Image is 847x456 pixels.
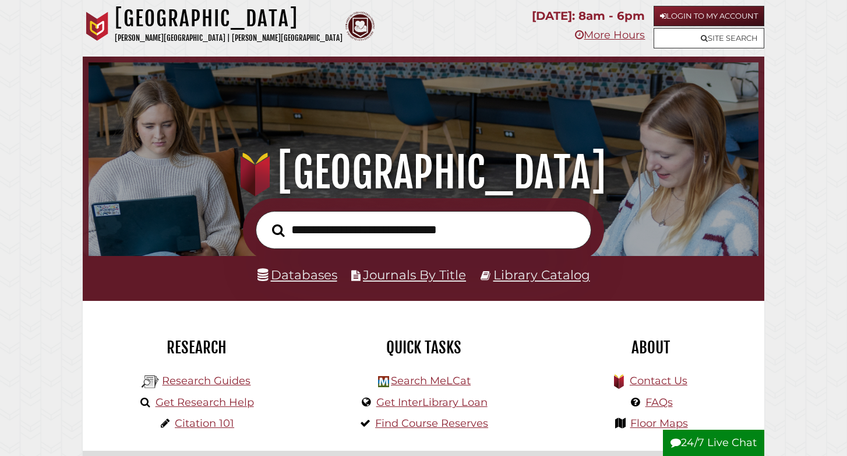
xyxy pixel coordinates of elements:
[91,338,301,357] h2: Research
[156,396,254,409] a: Get Research Help
[345,12,375,41] img: Calvin Theological Seminary
[378,376,389,387] img: Hekman Library Logo
[630,374,687,387] a: Contact Us
[257,267,337,282] a: Databases
[363,267,466,282] a: Journals By Title
[546,338,756,357] h2: About
[266,220,291,240] button: Search
[101,147,746,198] h1: [GEOGRAPHIC_DATA]
[376,396,488,409] a: Get InterLibrary Loan
[630,417,688,430] a: Floor Maps
[391,374,471,387] a: Search MeLCat
[115,6,343,31] h1: [GEOGRAPHIC_DATA]
[575,29,645,41] a: More Hours
[115,31,343,45] p: [PERSON_NAME][GEOGRAPHIC_DATA] | [PERSON_NAME][GEOGRAPHIC_DATA]
[162,374,250,387] a: Research Guides
[645,396,673,409] a: FAQs
[493,267,590,282] a: Library Catalog
[532,6,645,26] p: [DATE]: 8am - 6pm
[654,6,764,26] a: Login to My Account
[654,28,764,48] a: Site Search
[375,417,488,430] a: Find Course Reserves
[142,373,159,391] img: Hekman Library Logo
[175,417,234,430] a: Citation 101
[272,223,285,237] i: Search
[319,338,528,357] h2: Quick Tasks
[83,12,112,41] img: Calvin University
